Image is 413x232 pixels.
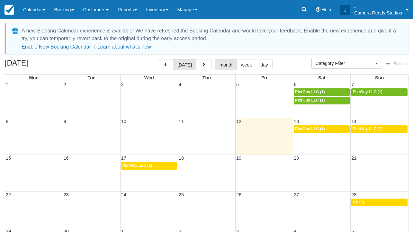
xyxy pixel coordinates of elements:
span: 15 [5,156,12,161]
span: 11 [178,119,184,124]
span: 22 [5,192,12,197]
span: 23 [63,192,69,197]
span: PixrGuy LLC (1) [353,127,382,131]
span: 6 [293,82,297,87]
span: Wed [144,75,154,80]
a: NA (1) [351,199,408,206]
span: Settings [394,62,408,66]
h2: [DATE] [5,59,86,71]
span: 17 [121,156,127,161]
a: PixrGuy LLC (1) [294,125,350,133]
span: 21 [351,156,357,161]
span: 4 [178,82,182,87]
span: PixrGuy LLC (1) [353,90,382,94]
button: Enable New Booking Calendar [22,44,91,50]
a: PixrGuy LLC (1) [294,97,350,104]
span: Fri [261,75,267,80]
span: 13 [293,119,300,124]
span: 2 [63,82,67,87]
button: Settings [382,59,411,69]
span: 3 [121,82,124,87]
span: 10 [121,119,127,124]
a: PixrGuy LLC (1) [294,88,350,96]
span: PixrGuy LLC (1) [295,98,325,103]
p: Camera Ready Studios [354,10,402,16]
span: 16 [63,156,69,161]
p: J [354,3,402,10]
span: 14 [351,119,357,124]
span: 18 [178,156,184,161]
a: PixrGuy LLC (1) [121,162,177,170]
span: 26 [236,192,242,197]
span: 27 [293,192,300,197]
span: Sat [318,75,325,80]
span: 28 [351,192,357,197]
span: 9 [63,119,67,124]
i: Help [316,7,320,12]
button: day [256,59,272,70]
span: 7 [351,82,355,87]
span: Category Filter [316,60,374,67]
span: 25 [178,192,184,197]
div: A new Booking Calendar experience is available! We have refreshed the Booking Calendar and would ... [22,27,400,42]
span: Help [322,7,331,12]
span: 20 [293,156,300,161]
span: PixrGuy LLC (1) [295,90,325,94]
span: Thu [202,75,211,80]
span: Tue [87,75,95,80]
span: 19 [236,156,242,161]
span: NA (1) [353,200,364,204]
span: Sun [375,75,384,80]
span: 12 [236,119,242,124]
img: checkfront-main-nav-mini-logo.png [4,5,14,15]
button: [DATE] [173,59,196,70]
button: month [215,59,237,70]
a: Learn about what's new [97,44,151,49]
span: 8 [5,119,9,124]
span: | [94,44,95,49]
span: 24 [121,192,127,197]
span: PixrGuy LLC (1) [295,127,325,131]
a: PixrGuy LLC (1) [351,125,408,133]
span: 1 [5,82,9,87]
button: week [237,59,256,70]
span: Mon [29,75,39,80]
a: PixrGuy LLC (1) [351,88,408,96]
span: PixrGuy LLC (1) [122,163,152,168]
span: 5 [236,82,239,87]
button: Category Filter [311,58,382,69]
div: J [340,5,350,15]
